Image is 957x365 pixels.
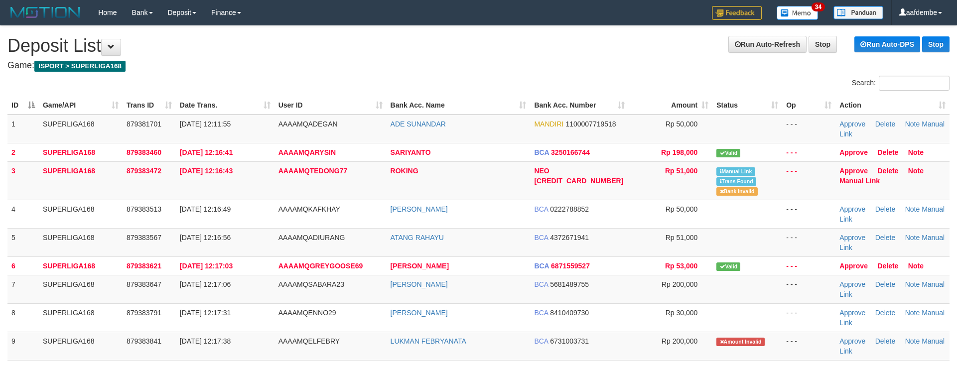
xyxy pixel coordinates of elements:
span: [DATE] 12:11:55 [180,120,231,128]
td: - - - [782,228,835,256]
img: Button%20Memo.svg [777,6,819,20]
a: Delete [875,205,895,213]
th: Action: activate to sort column ascending [835,96,950,115]
span: [DATE] 12:17:31 [180,309,231,317]
a: ADE SUNANDAR [391,120,446,128]
span: Manually Linked [716,167,755,176]
td: - - - [782,115,835,143]
span: Copy 1100007719518 to clipboard [565,120,616,128]
th: Trans ID: activate to sort column ascending [123,96,176,115]
a: [PERSON_NAME] [391,262,449,270]
span: AAAAMQADEGAN [278,120,338,128]
td: SUPERLIGA168 [39,303,123,332]
a: Note [905,337,920,345]
span: [DATE] 12:17:38 [180,337,231,345]
span: BCA [534,234,548,242]
a: Note [908,167,924,175]
td: SUPERLIGA168 [39,275,123,303]
a: Manual Link [839,309,945,327]
td: SUPERLIGA168 [39,332,123,360]
span: BCA [534,205,548,213]
a: Approve [839,120,865,128]
th: Game/API: activate to sort column ascending [39,96,123,115]
span: AAAAMQELFEBRY [278,337,340,345]
a: Manual Link [839,337,945,355]
span: Rp 30,000 [666,309,698,317]
span: AAAAMQKAFKHAY [278,205,340,213]
span: Valid transaction [716,262,740,271]
span: 879381701 [127,120,161,128]
span: 879383791 [127,309,161,317]
a: Run Auto-Refresh [728,36,807,53]
td: 9 [7,332,39,360]
span: [DATE] 12:17:03 [180,262,233,270]
a: Stop [809,36,837,53]
span: Copy 8410409730 to clipboard [550,309,589,317]
span: MANDIRI [534,120,563,128]
td: SUPERLIGA168 [39,228,123,256]
td: 7 [7,275,39,303]
a: Delete [877,262,898,270]
th: ID: activate to sort column descending [7,96,39,115]
span: AAAAMQADIURANG [278,234,345,242]
span: Amount is not matched [716,338,764,346]
a: Manual Link [839,177,880,185]
a: Approve [839,234,865,242]
a: Approve [839,337,865,345]
span: Bank is not match [716,187,757,196]
td: 2 [7,143,39,161]
span: Valid transaction [716,149,740,157]
a: Approve [839,167,868,175]
span: BCA [534,337,548,345]
td: 3 [7,161,39,200]
th: Date Trans.: activate to sort column ascending [176,96,274,115]
span: Rp 200,000 [662,337,697,345]
span: Similar transaction found [716,177,756,186]
a: Note [905,120,920,128]
span: ISPORT > SUPERLIGA168 [34,61,126,72]
th: Bank Acc. Number: activate to sort column ascending [530,96,629,115]
span: 879383621 [127,262,161,270]
a: Delete [875,280,895,288]
td: 8 [7,303,39,332]
span: 879383567 [127,234,161,242]
a: Note [905,309,920,317]
a: Approve [839,280,865,288]
a: ROKING [391,167,418,175]
span: Rp 51,000 [666,234,698,242]
td: SUPERLIGA168 [39,115,123,143]
td: - - - [782,143,835,161]
a: Approve [839,148,868,156]
a: Delete [877,148,898,156]
span: Rp 53,000 [665,262,697,270]
a: Delete [875,120,895,128]
span: Rp 50,000 [666,120,698,128]
img: Feedback.jpg [712,6,762,20]
span: BCA [534,148,549,156]
span: Rp 50,000 [666,205,698,213]
td: 1 [7,115,39,143]
span: NEO [534,167,549,175]
a: Note [908,148,924,156]
a: Note [905,234,920,242]
span: Copy 3250166744 to clipboard [551,148,590,156]
a: Delete [875,309,895,317]
span: 879383647 [127,280,161,288]
span: [DATE] 12:16:41 [180,148,233,156]
span: AAAAMQTEDONG77 [278,167,347,175]
a: LUKMAN FEBRYANATA [391,337,466,345]
span: Rp 200,000 [662,280,697,288]
th: User ID: activate to sort column ascending [274,96,387,115]
input: Search: [879,76,950,91]
h1: Deposit List [7,36,950,56]
img: MOTION_logo.png [7,5,83,20]
td: - - - [782,256,835,275]
a: [PERSON_NAME] [391,309,448,317]
span: Rp 198,000 [661,148,697,156]
td: SUPERLIGA168 [39,143,123,161]
a: Note [905,205,920,213]
span: BCA [534,309,548,317]
h4: Game: [7,61,950,71]
td: 6 [7,256,39,275]
span: [DATE] 12:17:06 [180,280,231,288]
